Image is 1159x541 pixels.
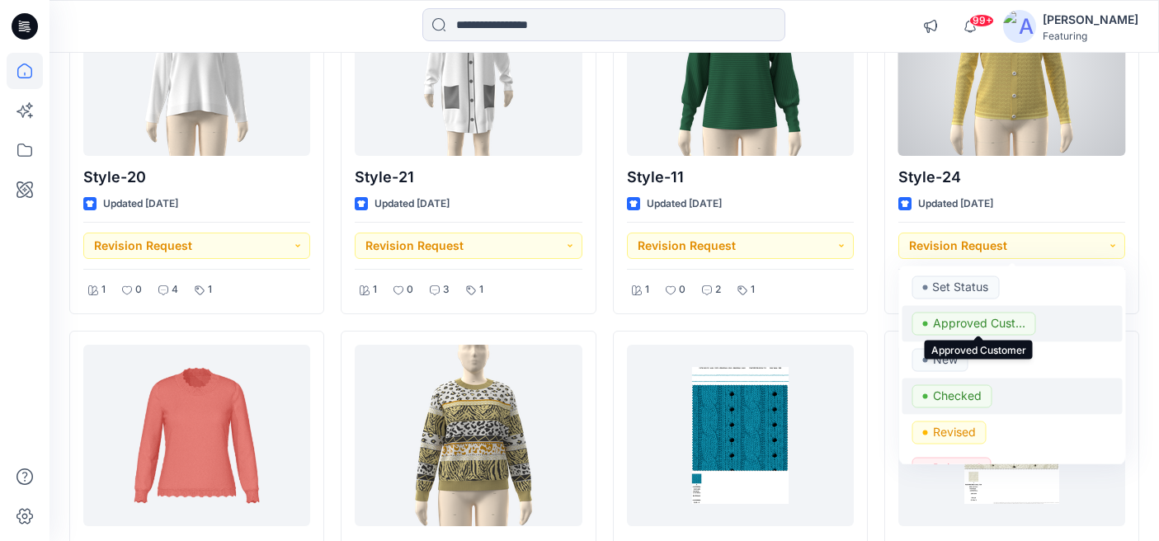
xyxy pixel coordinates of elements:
[479,281,483,299] p: 1
[101,281,106,299] p: 1
[1043,10,1138,30] div: [PERSON_NAME]
[355,166,582,189] p: Style-21
[407,281,413,299] p: 0
[932,312,1025,333] p: Approved Customer
[83,345,310,526] a: Style-03
[715,281,721,299] p: 2
[932,421,975,442] p: Revised
[627,345,854,526] a: CB-7G-AP-ft250916c
[103,195,178,213] p: Updated [DATE]
[373,281,377,299] p: 1
[679,281,686,299] p: 0
[208,281,212,299] p: 1
[932,457,980,478] p: Rejected
[135,281,142,299] p: 0
[932,275,988,297] p: Set Status
[172,281,178,299] p: 4
[932,384,981,406] p: Checked
[918,195,993,213] p: Updated [DATE]
[751,281,755,299] p: 1
[1043,30,1138,42] div: Featuring
[932,348,957,369] p: New
[443,281,450,299] p: 3
[375,195,450,213] p: Updated [DATE]
[83,166,310,189] p: Style-20
[647,195,722,213] p: Updated [DATE]
[627,166,854,189] p: Style-11
[645,281,649,299] p: 1
[898,166,1125,189] p: Style-24
[969,14,994,27] span: 99+
[1003,10,1036,43] img: avatar
[355,345,582,526] a: Style-9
